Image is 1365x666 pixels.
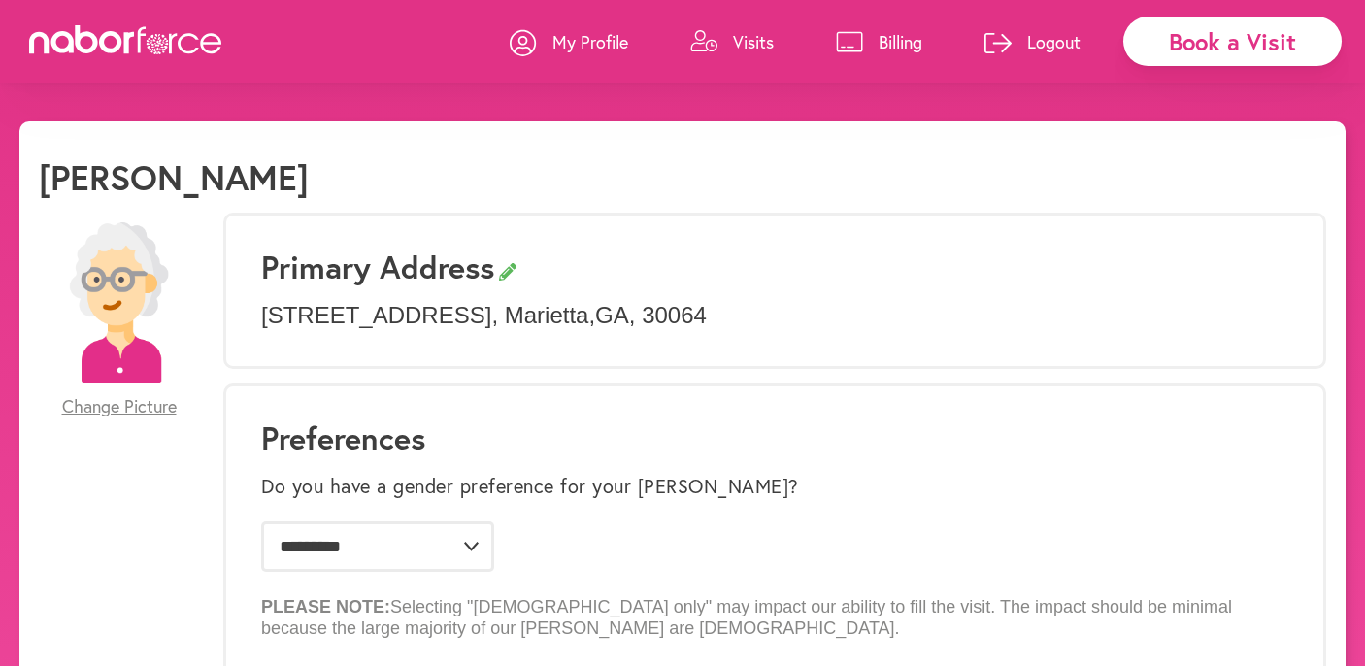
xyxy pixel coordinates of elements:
img: efc20bcf08b0dac87679abea64c1faab.png [39,222,199,383]
p: Billing [879,30,922,53]
h1: [PERSON_NAME] [39,156,309,198]
p: Logout [1027,30,1081,53]
p: Selecting "[DEMOGRAPHIC_DATA] only" may impact our ability to fill the visit. The impact should b... [261,582,1288,639]
a: Visits [690,13,774,71]
div: Book a Visit [1123,17,1342,66]
b: PLEASE NOTE: [261,597,390,616]
h1: Preferences [261,419,1288,456]
label: Do you have a gender preference for your [PERSON_NAME]? [261,475,799,498]
h3: Primary Address [261,249,1288,285]
a: Logout [984,13,1081,71]
span: Change Picture [62,396,177,417]
a: Billing [836,13,922,71]
a: My Profile [510,13,628,71]
p: Visits [733,30,774,53]
p: My Profile [552,30,628,53]
p: [STREET_ADDRESS] , Marietta , GA , 30064 [261,302,1288,330]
